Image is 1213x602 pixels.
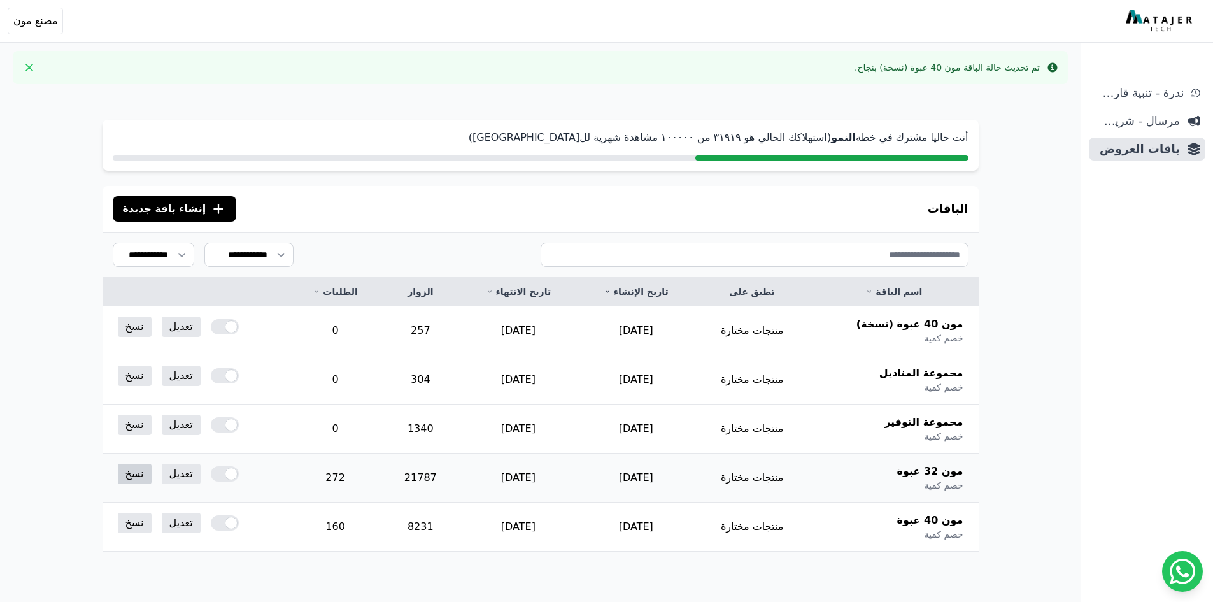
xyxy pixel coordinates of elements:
td: منتجات مختارة [695,306,809,355]
th: الزوار [381,278,459,306]
a: تاريخ الإنشاء [593,285,680,298]
img: MatajerTech Logo [1126,10,1195,32]
td: [DATE] [578,355,695,405]
td: [DATE] [578,503,695,552]
td: منتجات مختارة [695,503,809,552]
td: [DATE] [459,503,577,552]
td: 0 [289,306,382,355]
td: 272 [289,454,382,503]
span: إنشاء باقة جديدة [123,201,206,217]
td: 160 [289,503,382,552]
a: نسخ [118,415,152,435]
span: مصنع مون [13,13,57,29]
td: 257 [381,306,459,355]
span: خصم كمية [924,381,963,394]
a: نسخ [118,317,152,337]
td: 0 [289,405,382,454]
button: مصنع مون [8,8,63,34]
td: منتجات مختارة [695,355,809,405]
td: منتجات مختارة [695,405,809,454]
span: خصم كمية [924,430,963,443]
a: تعديل [162,317,201,337]
span: مجموعة المناديل [879,366,963,381]
button: Close [19,57,39,78]
a: نسخ [118,464,152,484]
a: نسخ [118,513,152,533]
td: [DATE] [578,306,695,355]
h3: الباقات [928,200,968,218]
td: [DATE] [578,454,695,503]
td: [DATE] [459,454,577,503]
td: [DATE] [459,355,577,405]
span: مرسال - شريط دعاية [1094,112,1180,130]
a: تعديل [162,366,201,386]
span: مجموعة التوفير [884,415,963,430]
button: إنشاء باقة جديدة [113,196,237,222]
span: مون 40 عبوة [897,513,963,528]
p: أنت حاليا مشترك في خطة (استهلاكك الحالي هو ۳١٩١٩ من ١۰۰۰۰۰ مشاهدة شهرية لل[GEOGRAPHIC_DATA]) [113,130,968,145]
strong: النمو [831,131,856,143]
td: [DATE] [459,306,577,355]
td: 304 [381,355,459,405]
span: خصم كمية [924,528,963,541]
a: تعديل [162,513,201,533]
span: باقات العروض [1094,140,1180,158]
span: مون 40 عبوة (نسخة) [856,317,963,332]
a: تعديل [162,464,201,484]
a: الطلبات [304,285,367,298]
th: تطبق على [695,278,809,306]
a: تاريخ الانتهاء [474,285,562,298]
div: تم تحديث حالة الباقة مون 40 عبوة (نسخة) بنجاح. [855,61,1040,74]
td: 8231 [381,503,459,552]
td: [DATE] [459,405,577,454]
span: خصم كمية [924,332,963,345]
td: [DATE] [578,405,695,454]
td: منتجات مختارة [695,454,809,503]
td: 0 [289,355,382,405]
td: 1340 [381,405,459,454]
span: ندرة - تنبية قارب علي النفاذ [1094,84,1184,102]
span: خصم كمية [924,479,963,492]
td: 21787 [381,454,459,503]
a: اسم الباقة [825,285,963,298]
a: نسخ [118,366,152,386]
a: تعديل [162,415,201,435]
span: مون 32 عبوة [897,464,963,479]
